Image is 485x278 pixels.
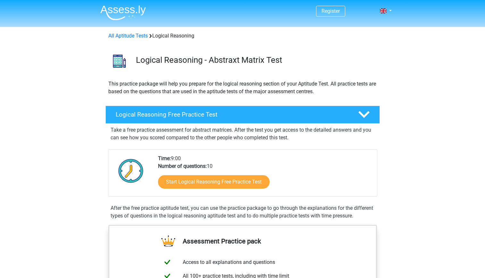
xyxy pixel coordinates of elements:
[108,33,148,39] a: All Aptitude Tests
[108,204,377,220] div: After the free practice aptitude test, you can use the practice package to go through the explana...
[100,5,146,20] img: Assessly
[103,106,382,124] a: Logical Reasoning Free Practice Test
[106,32,380,40] div: Logical Reasoning
[111,126,375,142] p: Take a free practice assessment for abstract matrices. After the test you get access to the detai...
[322,8,340,14] a: Register
[158,163,207,169] b: Number of questions:
[108,80,377,95] p: This practice package will help you prepare for the logical reasoning section of your Aptitude Te...
[115,155,147,187] img: Clock
[158,155,171,161] b: Time:
[136,55,375,65] h3: Logical Reasoning - Abstraxt Matrix Test
[153,155,377,196] div: 9:00 10
[116,111,348,118] h4: Logical Reasoning Free Practice Test
[106,47,133,75] img: logical reasoning
[158,175,270,189] a: Start Logical Reasoning Free Practice Test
